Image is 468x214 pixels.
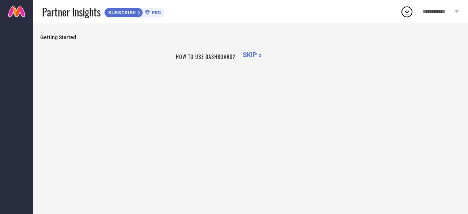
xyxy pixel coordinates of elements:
span: SKIP » [243,51,262,59]
span: PRO [150,10,161,15]
div: Open download list [400,5,414,18]
span: SUBSCRIBE [105,10,138,15]
a: SUBSCRIBEPRO [104,6,165,18]
span: Getting Started [40,34,461,40]
span: Partner Insights [42,4,101,19]
h1: How to use dashboard? [176,53,235,60]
